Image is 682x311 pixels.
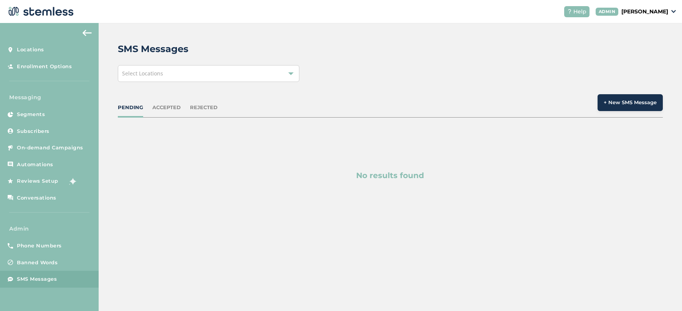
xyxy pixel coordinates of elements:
[644,274,682,311] iframe: Chat Widget
[671,10,676,13] img: icon_down-arrow-small-66adaf34.svg
[573,8,586,16] span: Help
[155,170,626,181] p: No results found
[17,128,50,135] span: Subscribers
[6,4,74,19] img: logo-dark-0685b13c.svg
[17,177,58,185] span: Reviews Setup
[122,70,163,77] span: Select Locations
[621,8,668,16] p: [PERSON_NAME]
[152,104,181,111] div: ACCEPTED
[17,111,45,118] span: Segments
[604,99,657,106] span: + New SMS Message
[118,104,143,111] div: PENDING
[598,94,663,111] button: + New SMS Message
[17,144,83,152] span: On-demand Campaigns
[17,63,72,70] span: Enrollment Options
[118,42,188,56] h2: SMS Messages
[64,174,79,189] img: glitter-stars-b7820f95.gif
[17,275,57,283] span: SMS Messages
[17,161,53,169] span: Automations
[17,46,44,54] span: Locations
[17,194,56,202] span: Conversations
[190,104,218,111] div: REJECTED
[17,242,62,250] span: Phone Numbers
[596,8,619,16] div: ADMIN
[83,30,92,36] img: icon-arrow-back-accent-c549486e.svg
[17,259,58,267] span: Banned Words
[567,9,572,14] img: icon-help-white-03924b79.svg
